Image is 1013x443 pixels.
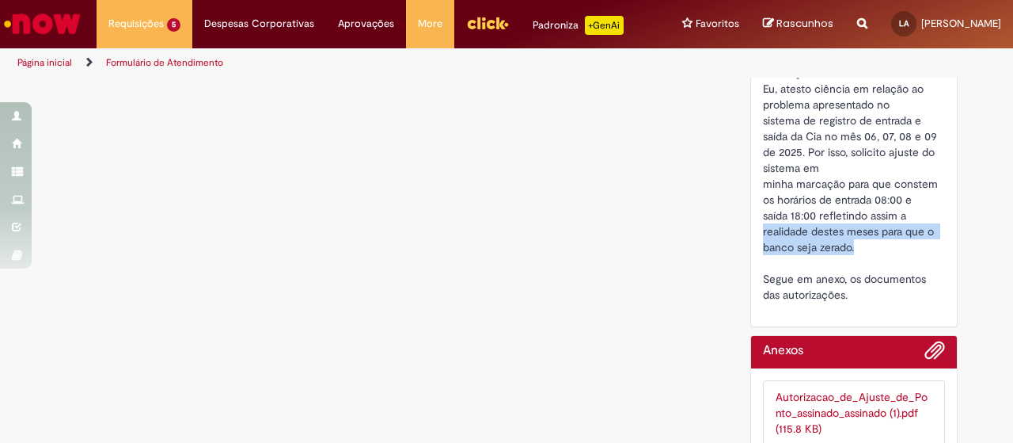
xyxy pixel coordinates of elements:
span: Despesas Corporativas [204,16,314,32]
span: Favoritos [696,16,739,32]
div: Padroniza [533,16,624,35]
span: Rascunhos [776,16,833,31]
button: Adicionar anexos [924,340,945,369]
span: More [418,16,442,32]
ul: Trilhas de página [12,48,663,78]
span: Eu, atesto ciência em relação ao problema apresentado no sistema de registro de entrada e saída d... [763,82,941,302]
h2: Anexos [763,344,803,358]
span: LA [899,18,909,29]
span: Aprovações [338,16,394,32]
img: ServiceNow [2,8,83,40]
span: [PERSON_NAME] [921,17,1001,30]
img: click_logo_yellow_360x200.png [466,11,509,35]
b: Descrição [763,66,813,80]
span: Requisições [108,16,164,32]
a: Formulário de Atendimento [106,56,223,69]
p: +GenAi [585,16,624,35]
a: Autorizacao_de_Ajuste_de_Ponto_assinado_assinado (1).pdf (115.8 KB) [776,390,928,436]
a: Página inicial [17,56,72,69]
a: Rascunhos [763,17,833,32]
span: 5 [167,18,180,32]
